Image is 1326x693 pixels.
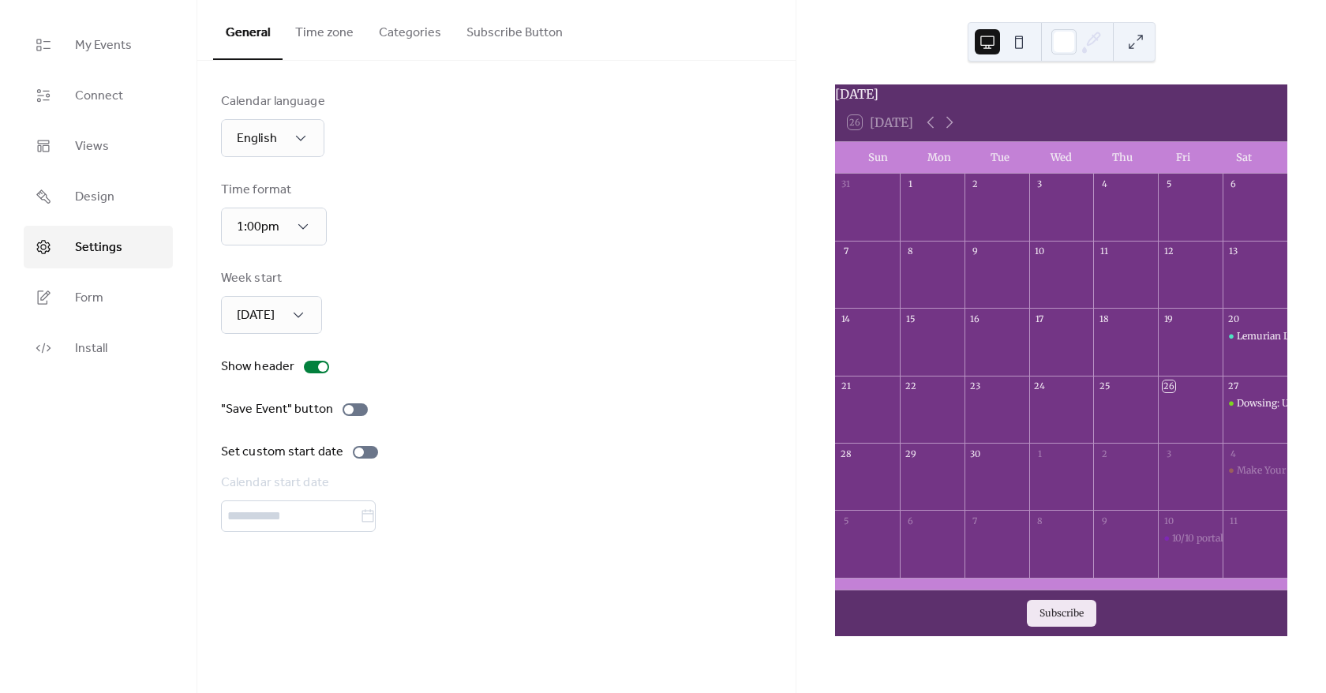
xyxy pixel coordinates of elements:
div: 23 [969,380,981,392]
div: 29 [905,448,916,459]
div: 7 [969,515,981,526]
button: Subscribe [1027,600,1096,627]
span: My Events [75,36,132,55]
span: Design [75,188,114,207]
div: Make Your Own Manifestation Board for the 10/10 Portal [1223,464,1287,478]
div: 20 [1227,313,1239,324]
div: 7 [840,245,852,257]
span: Connect [75,87,123,106]
span: Install [75,339,107,358]
div: "Save Event" button [221,400,333,419]
div: 24 [1034,380,1046,392]
div: 11 [1227,515,1239,526]
div: 3 [1163,448,1174,459]
div: Time format [221,181,324,200]
div: 16 [969,313,981,324]
span: 1:00pm [237,215,279,239]
div: 9 [1098,515,1110,526]
span: English [237,126,277,151]
a: My Events [24,24,173,66]
a: Views [24,125,173,167]
div: 22 [905,380,916,392]
div: Set custom start date [221,443,343,462]
div: Lemurian Light Codes: A Portal to Your Next Reality [1223,330,1287,343]
div: 8 [905,245,916,257]
div: [DATE] [835,84,1287,103]
span: Form [75,289,103,308]
div: Sun [848,142,908,174]
div: 10 [1034,245,1046,257]
div: Show header [221,358,294,376]
div: Week start [221,269,319,288]
div: Calendar start date [221,474,769,493]
div: Tue [970,142,1031,174]
div: 25 [1098,380,1110,392]
a: Install [24,327,173,369]
div: 11 [1098,245,1110,257]
div: Thu [1092,142,1152,174]
div: Dowsing: Understanding Auric Fields & Nadis [1223,397,1287,410]
div: 13 [1227,245,1239,257]
a: Connect [24,74,173,117]
div: 10 [1163,515,1174,526]
span: Views [75,137,109,156]
div: 21 [840,380,852,392]
div: 12 [1163,245,1174,257]
a: Design [24,175,173,218]
div: 26 [1163,380,1174,392]
div: 6 [1227,178,1239,190]
a: Form [24,276,173,319]
div: 17 [1034,313,1046,324]
div: 15 [905,313,916,324]
div: 2 [1098,448,1110,459]
div: Sat [1214,142,1275,174]
div: 1 [1034,448,1046,459]
div: Calendar language [221,92,325,111]
div: 5 [1163,178,1174,190]
div: 10/10 portal & The Sirians [1158,532,1223,545]
div: 28 [840,448,852,459]
div: Fri [1152,142,1213,174]
div: 9 [969,245,981,257]
div: Mon [908,142,969,174]
div: 3 [1034,178,1046,190]
div: 5 [840,515,852,526]
div: 10/10 portal & The Sirians [1172,532,1287,545]
div: 19 [1163,313,1174,324]
div: 30 [969,448,981,459]
div: 1 [905,178,916,190]
div: 31 [840,178,852,190]
a: Settings [24,226,173,268]
span: [DATE] [237,303,275,328]
div: Wed [1031,142,1092,174]
div: 6 [905,515,916,526]
span: Settings [75,238,122,257]
div: 14 [840,313,852,324]
div: 27 [1227,380,1239,392]
div: 4 [1098,178,1110,190]
div: 4 [1227,448,1239,459]
div: 18 [1098,313,1110,324]
div: 8 [1034,515,1046,526]
div: 2 [969,178,981,190]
